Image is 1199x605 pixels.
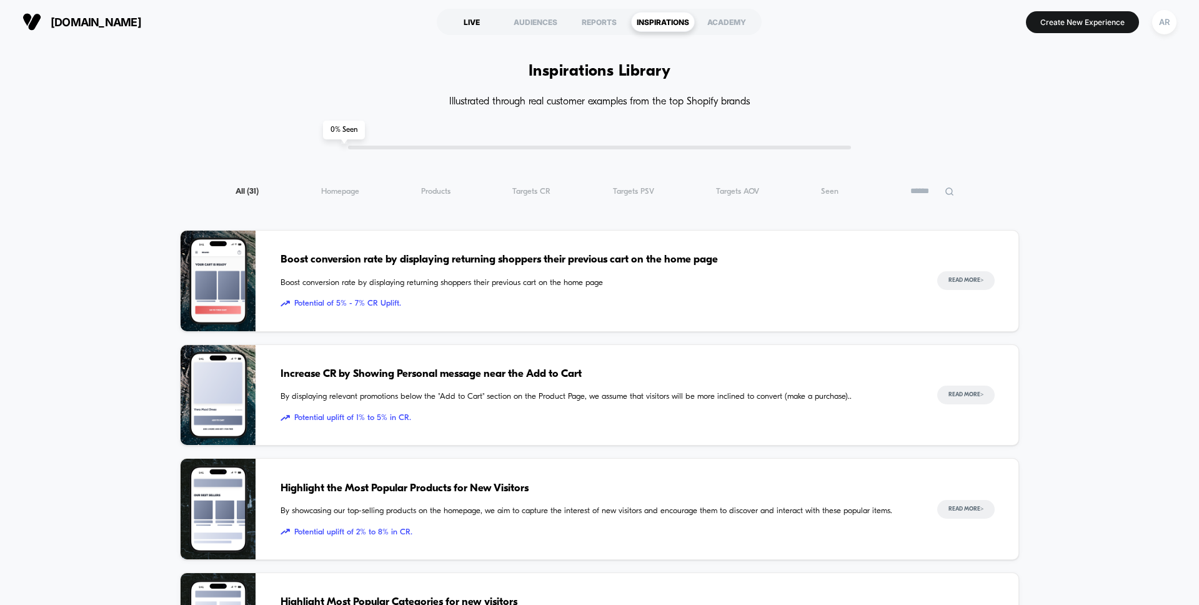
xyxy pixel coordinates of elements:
[19,12,145,32] button: [DOMAIN_NAME]
[821,187,838,196] span: Seen
[440,12,504,32] div: LIVE
[281,391,912,403] span: By displaying relevant promotions below the "Add to Cart" section on the Product Page, we assume ...
[181,231,256,331] img: Boost conversion rate by displaying returning shoppers their previous cart on the home page
[281,252,912,268] span: Boost conversion rate by displaying returning shoppers their previous cart on the home page
[1026,11,1139,33] button: Create New Experience
[567,12,631,32] div: REPORTS
[281,277,912,289] span: Boost conversion rate by displaying returning shoppers their previous cart on the home page
[281,481,912,497] span: Highlight the Most Popular Products for New Visitors
[504,12,567,32] div: AUDIENCES
[937,500,995,519] button: Read More>
[716,187,759,196] span: Targets AOV
[22,12,41,31] img: Visually logo
[281,366,912,382] span: Increase CR by Showing Personal message near the Add to Cart
[281,297,912,310] span: Potential of 5% - 7% CR Uplift.
[51,16,141,29] span: [DOMAIN_NAME]
[281,505,912,517] span: By showcasing our top-selling products on the homepage, we aim to capture the interest of new vis...
[529,62,671,81] h1: Inspirations Library
[181,459,256,559] img: By showcasing our top-selling products on the homepage, we aim to capture the interest of new vis...
[421,187,450,196] span: Products
[1152,10,1177,34] div: AR
[236,187,259,196] span: All
[180,96,1019,108] h4: Illustrated through real customer examples from the top Shopify brands
[512,187,550,196] span: Targets CR
[613,187,654,196] span: Targets PSV
[695,12,759,32] div: ACADEMY
[321,187,359,196] span: Homepage
[181,345,256,446] img: By displaying relevant promotions below the "Add to Cart" section on the Product Page, we assume ...
[281,526,912,539] span: Potential uplift of 2% to 8% in CR.
[631,12,695,32] div: INSPIRATIONS
[323,121,365,139] span: 0 % Seen
[281,412,912,424] span: Potential uplift of 1% to 5% in CR.
[247,187,259,196] span: ( 31 )
[937,271,995,290] button: Read More>
[1148,9,1180,35] button: AR
[937,386,995,404] button: Read More>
